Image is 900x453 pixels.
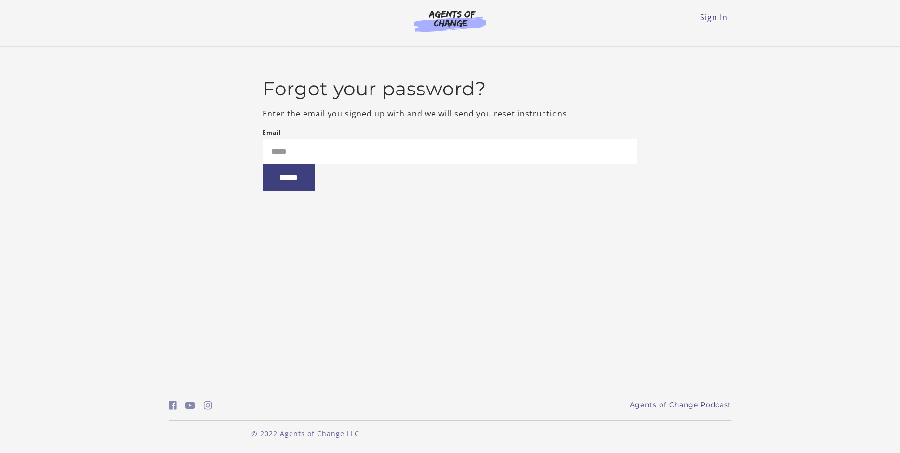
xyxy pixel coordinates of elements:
[185,399,195,413] a: https://www.youtube.com/c/AgentsofChangeTestPrepbyMeaganMitchell (Open in a new window)
[263,108,638,119] p: Enter the email you signed up with and we will send you reset instructions.
[263,78,638,100] h2: Forgot your password?
[185,401,195,410] i: https://www.youtube.com/c/AgentsofChangeTestPrepbyMeaganMitchell (Open in a new window)
[169,401,177,410] i: https://www.facebook.com/groups/aswbtestprep (Open in a new window)
[169,428,442,439] p: © 2022 Agents of Change LLC
[630,400,731,410] a: Agents of Change Podcast
[204,399,212,413] a: https://www.instagram.com/agentsofchangeprep/ (Open in a new window)
[169,399,177,413] a: https://www.facebook.com/groups/aswbtestprep (Open in a new window)
[700,12,728,23] a: Sign In
[263,127,281,139] label: Email
[204,401,212,410] i: https://www.instagram.com/agentsofchangeprep/ (Open in a new window)
[404,10,496,32] img: Agents of Change Logo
